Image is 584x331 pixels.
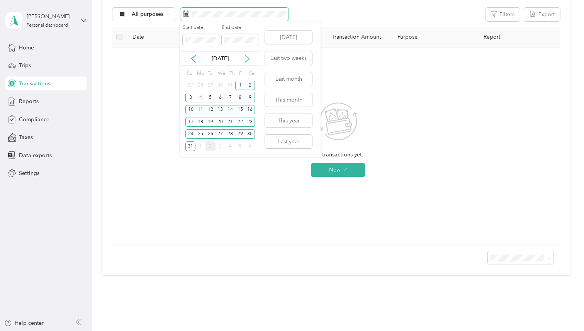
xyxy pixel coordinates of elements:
[205,93,216,102] div: 5
[19,97,39,105] span: Reports
[477,27,564,48] th: Report
[195,117,205,127] div: 18
[195,141,205,151] div: 1
[245,81,255,90] div: 2
[195,81,205,90] div: 28
[228,68,235,79] div: Th
[4,319,44,327] button: Help center
[235,117,245,127] div: 22
[205,141,216,151] div: 2
[205,105,216,115] div: 12
[195,93,205,102] div: 4
[222,24,258,31] label: End date
[265,135,312,148] button: Last year
[313,151,363,159] span: No transactions yet.
[225,93,235,102] div: 7
[19,61,31,70] span: Trips
[185,117,195,127] div: 17
[225,141,235,151] div: 4
[393,34,418,40] span: Purpose
[132,12,164,17] span: All purposes
[216,129,226,139] div: 27
[265,51,312,65] button: Last two weeks
[185,141,195,151] div: 31
[195,129,205,139] div: 25
[205,129,216,139] div: 26
[235,141,245,151] div: 5
[225,105,235,115] div: 14
[245,93,255,102] div: 9
[235,129,245,139] div: 29
[19,151,52,160] span: Data exports
[235,105,245,115] div: 15
[245,141,255,151] div: 6
[195,68,204,79] div: Mo
[216,117,226,127] div: 20
[245,117,255,127] div: 23
[245,105,255,115] div: 16
[19,80,50,88] span: Transactions
[126,27,180,48] th: Date
[225,81,235,90] div: 31
[204,54,236,63] p: [DATE]
[225,129,235,139] div: 28
[19,133,33,141] span: Taxes
[19,44,34,52] span: Home
[265,114,312,127] button: This year
[265,93,312,107] button: This month
[185,81,195,90] div: 27
[185,93,195,102] div: 3
[195,105,205,115] div: 11
[27,12,75,20] div: [PERSON_NAME]
[524,8,560,21] button: Export
[216,141,226,151] div: 3
[19,169,39,177] span: Settings
[235,93,245,102] div: 8
[185,105,195,115] div: 10
[207,68,214,79] div: Tu
[183,24,219,31] label: Start date
[248,68,255,79] div: Sa
[265,72,312,86] button: Last month
[311,163,365,177] button: New
[216,81,226,90] div: 30
[541,288,584,331] iframe: Everlance-gr Chat Button Frame
[238,68,245,79] div: Fr
[185,68,193,79] div: Su
[235,81,245,90] div: 1
[216,93,226,102] div: 6
[486,8,520,21] button: Filters
[245,129,255,139] div: 30
[217,68,226,79] div: We
[225,117,235,127] div: 21
[19,115,49,124] span: Compliance
[216,105,226,115] div: 13
[27,23,68,28] div: Personal dashboard
[185,129,195,139] div: 24
[205,117,216,127] div: 19
[205,81,216,90] div: 29
[310,27,387,48] th: Transaction Amount
[265,31,312,44] button: [DATE]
